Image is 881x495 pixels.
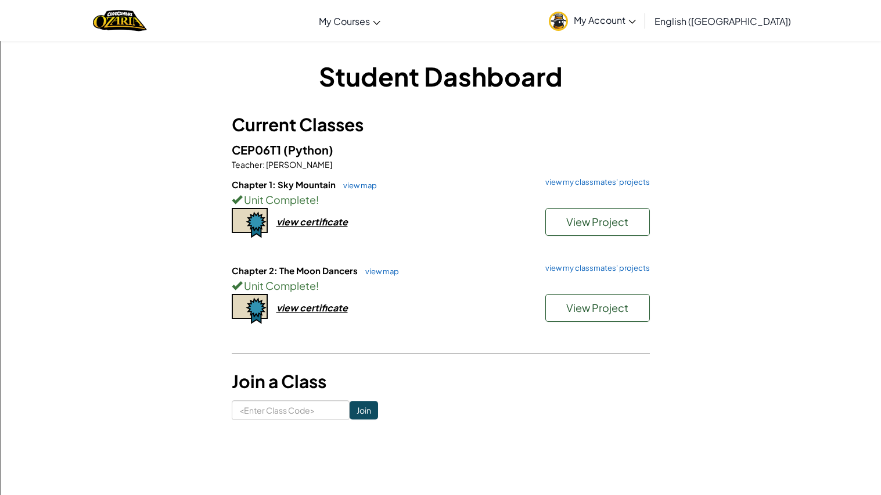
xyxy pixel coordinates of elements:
[574,14,636,26] span: My Account
[649,5,797,37] a: English ([GEOGRAPHIC_DATA])
[543,2,642,39] a: My Account
[319,15,370,27] span: My Courses
[313,5,386,37] a: My Courses
[93,9,147,33] img: Home
[93,9,147,33] a: Ozaria by CodeCombat logo
[655,15,791,27] span: English ([GEOGRAPHIC_DATA])
[549,12,568,31] img: avatar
